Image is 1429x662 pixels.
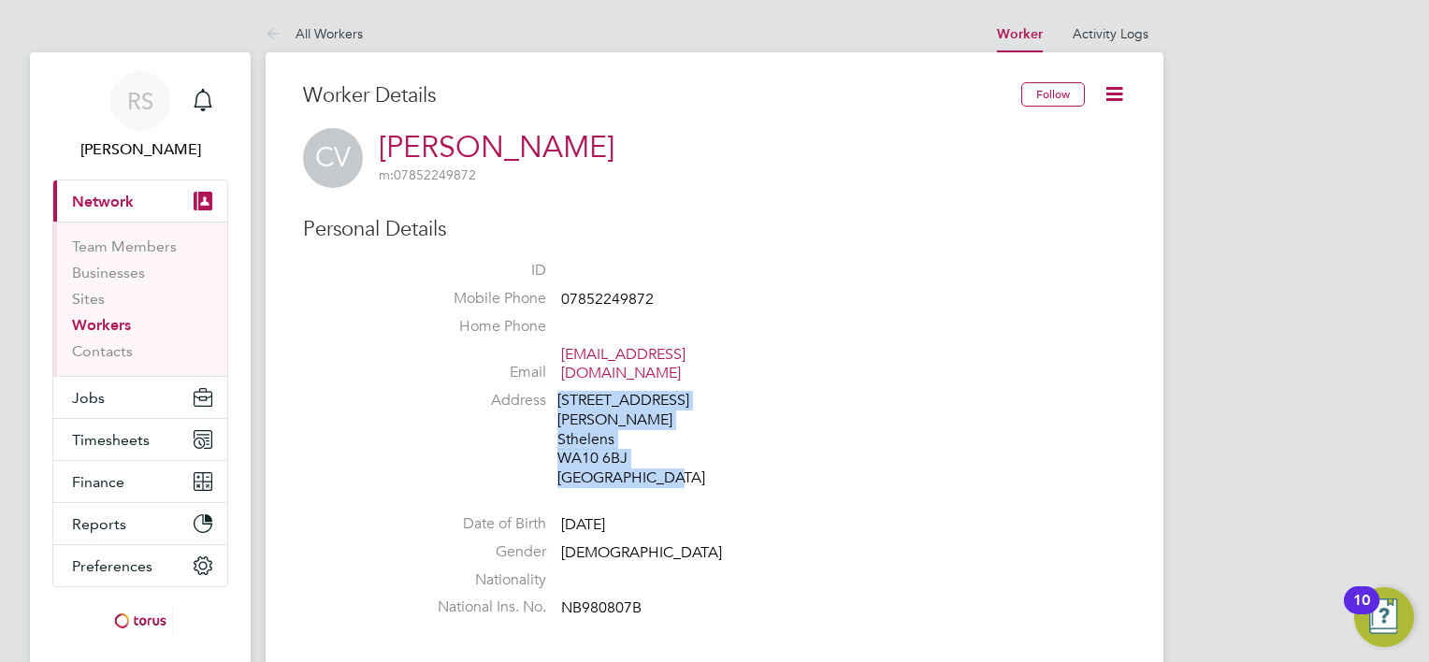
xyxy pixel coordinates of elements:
[1354,587,1414,647] button: Open Resource Center, 10 new notifications
[379,166,394,183] span: m:
[53,503,227,544] button: Reports
[108,606,173,636] img: torus-logo-retina.png
[127,89,153,113] span: RS
[53,377,227,418] button: Jobs
[303,82,1021,109] h3: Worker Details
[53,180,227,222] button: Network
[52,138,228,161] span: Ryan Scott
[415,391,546,410] label: Address
[1073,25,1148,42] a: Activity Logs
[415,542,546,562] label: Gender
[415,261,546,281] label: ID
[561,599,642,618] span: NB980807B
[72,290,105,308] a: Sites
[53,222,227,376] div: Network
[72,431,150,449] span: Timesheets
[52,71,228,161] a: RS[PERSON_NAME]
[415,597,546,617] label: National Ins. No.
[1021,82,1085,107] button: Follow
[561,543,722,562] span: [DEMOGRAPHIC_DATA]
[1353,600,1370,625] div: 10
[72,473,124,491] span: Finance
[997,26,1043,42] a: Worker
[72,193,134,210] span: Network
[72,342,133,360] a: Contacts
[557,391,735,488] div: [STREET_ADDRESS] [PERSON_NAME] Sthelens WA10 6BJ [GEOGRAPHIC_DATA]
[561,515,605,534] span: [DATE]
[72,264,145,281] a: Businesses
[379,129,614,165] a: [PERSON_NAME]
[415,289,546,309] label: Mobile Phone
[561,290,654,309] span: 07852249872
[415,363,546,382] label: Email
[72,316,131,334] a: Workers
[415,570,546,590] label: Nationality
[415,514,546,534] label: Date of Birth
[415,317,546,337] label: Home Phone
[303,216,1126,243] h3: Personal Details
[53,545,227,586] button: Preferences
[53,461,227,502] button: Finance
[379,166,476,183] span: 07852249872
[72,557,152,575] span: Preferences
[72,237,177,255] a: Team Members
[303,128,363,188] span: CV
[72,515,126,533] span: Reports
[53,419,227,460] button: Timesheets
[52,606,228,636] a: Go to home page
[561,345,686,383] a: [EMAIL_ADDRESS][DOMAIN_NAME]
[266,25,363,42] a: All Workers
[72,389,105,407] span: Jobs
